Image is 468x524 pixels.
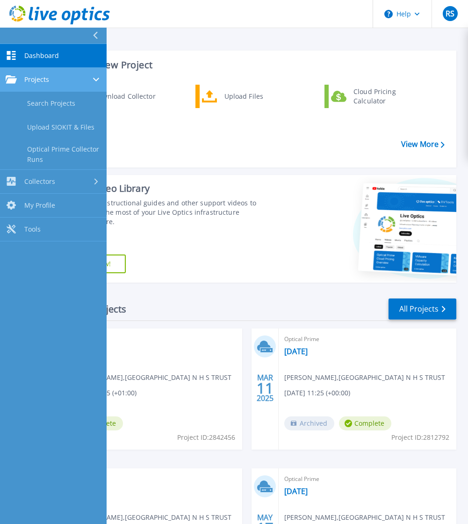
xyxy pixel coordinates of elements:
[257,384,274,392] span: 11
[349,87,418,106] div: Cloud Pricing Calculator
[391,432,449,443] span: Project ID: 2812792
[55,182,266,195] div: Support Video Library
[339,416,391,430] span: Complete
[284,512,445,523] span: [PERSON_NAME] , [GEOGRAPHIC_DATA] N H S TRUST
[71,474,237,484] span: Optical Prime
[24,225,41,233] span: Tools
[24,201,55,210] span: My Profile
[284,474,451,484] span: Optical Prime
[24,51,59,60] span: Dashboard
[389,298,456,320] a: All Projects
[284,334,451,344] span: Optical Prime
[220,87,289,106] div: Upload Files
[195,85,291,108] a: Upload Files
[24,75,49,84] span: Projects
[284,372,445,383] span: [PERSON_NAME] , [GEOGRAPHIC_DATA] N H S TRUST
[284,388,350,398] span: [DATE] 11:25 (+00:00)
[71,372,231,383] span: [PERSON_NAME] , [GEOGRAPHIC_DATA] N H S TRUST
[284,416,334,430] span: Archived
[401,140,445,149] a: View More
[446,10,454,17] span: RS
[24,177,55,186] span: Collectors
[66,85,162,108] a: Download Collector
[55,198,266,226] div: Find tutorials, instructional guides and other support videos to help you make the most of your L...
[324,85,420,108] a: Cloud Pricing Calculator
[89,87,159,106] div: Download Collector
[71,512,231,523] span: [PERSON_NAME] , [GEOGRAPHIC_DATA] N H S TRUST
[177,432,235,443] span: Project ID: 2842456
[256,371,274,405] div: MAR 2025
[71,334,237,344] span: Optical Prime
[284,347,308,356] a: [DATE]
[284,487,308,496] a: [DATE]
[66,60,444,70] h3: Start a New Project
